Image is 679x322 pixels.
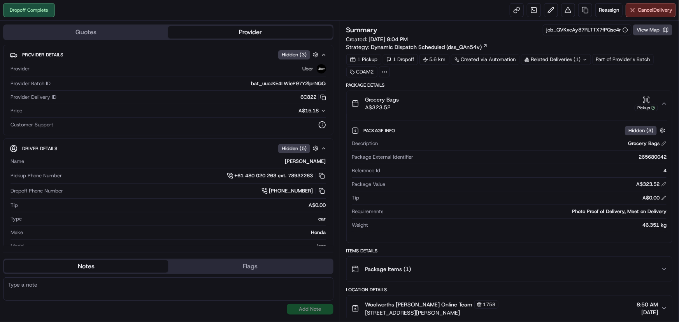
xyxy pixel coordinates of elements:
div: Related Deliveries (1) [521,54,591,65]
div: Photo Proof of Delivery, Meet on Delivery [387,208,667,215]
img: Nash [8,8,23,23]
span: Pylon [77,132,94,138]
button: job_QVKxeAy87RLTTX7fPQsc4r [546,26,628,33]
span: Hidden ( 5 ) [282,145,307,152]
h3: Summary [346,26,378,33]
div: Grocery Bags [628,140,667,147]
button: Woolworths [PERSON_NAME] Online Team1758[STREET_ADDRESS][PERSON_NAME]8:50 AM[DATE] [347,296,672,321]
div: 4 [384,167,667,174]
span: Grocery Bags [365,96,399,103]
a: 💻API Documentation [63,110,128,124]
span: Hidden ( 3 ) [282,51,307,58]
span: [DATE] [637,308,658,316]
span: Reassign [599,7,619,14]
button: A$15.18 [258,107,326,114]
div: CDAM2 [346,66,377,77]
span: Package Value [352,181,386,188]
div: 1 Dropoff [383,54,418,65]
span: [STREET_ADDRESS][PERSON_NAME] [365,309,498,317]
div: Pickup [635,105,658,111]
span: Reference Id [352,167,381,174]
button: Hidden (3) [625,126,667,135]
span: Dropoff Phone Number [11,187,63,194]
span: +61 480 020 263 ext. 78932263 [235,172,313,179]
div: 📗 [8,114,14,120]
a: 📗Knowledge Base [5,110,63,124]
div: A$0.00 [21,202,326,209]
span: Name [11,158,24,165]
span: Created: [346,35,408,43]
button: CancelDelivery [626,3,676,17]
span: Dynamic Dispatch Scheduled (dss_QAn54v) [371,43,482,51]
button: 6C822 [301,94,326,101]
span: Price [11,107,22,114]
div: 265680042 [417,154,667,161]
span: Package External Identifier [352,154,414,161]
div: Package Details [346,82,673,88]
button: Hidden (3) [278,50,321,59]
img: 1736555255976-a54dd68f-1ca7-489b-9aae-adbdc363a1c4 [8,74,22,88]
span: Tip [352,194,360,201]
button: Package Items (1) [347,257,672,282]
button: Notes [4,260,168,273]
div: 1 Pickup [346,54,381,65]
div: A$323.52 [636,181,667,188]
button: Provider DetailsHidden (3) [10,48,327,61]
button: View Map [633,24,672,35]
span: Type [11,215,22,222]
span: Requirements [352,208,384,215]
button: Hidden (5) [278,143,321,153]
div: We're available if you need us! [26,82,98,88]
span: Make [11,229,23,236]
img: uber-new-logo.jpeg [317,64,326,73]
span: Provider Batch ID [11,80,51,87]
button: Pickup [635,96,658,111]
span: Provider Details [22,52,63,58]
div: 💻 [66,114,72,120]
div: Honda [26,229,326,236]
input: Clear [20,50,128,58]
div: Strategy: [346,43,488,51]
span: Package Info [364,128,397,134]
button: Flags [168,260,332,273]
a: [PHONE_NUMBER] [261,187,326,195]
span: 1758 [483,301,496,308]
div: [PERSON_NAME] [27,158,326,165]
span: Uber [303,65,314,72]
div: Location Details [346,287,673,293]
div: car [25,215,326,222]
span: Hidden ( 3 ) [628,127,653,134]
button: Grocery BagsA$323.52Pickup [347,91,672,116]
span: Weight [352,222,368,229]
a: +61 480 020 263 ext. 78932263 [227,171,326,180]
button: Reassign [595,3,623,17]
div: Jazz [28,243,326,250]
span: [PHONE_NUMBER] [269,187,313,194]
span: Customer Support [11,121,53,128]
a: Dynamic Dispatch Scheduled (dss_QAn54v) [371,43,488,51]
span: Package Items ( 1 ) [365,265,411,273]
span: Model [11,243,25,250]
div: 46.351 kg [372,222,667,229]
span: A$15.18 [299,107,319,114]
button: Quotes [4,26,168,38]
span: Provider Delivery ID [11,94,56,101]
button: Provider [168,26,332,38]
span: Provider [11,65,30,72]
div: A$0.00 [642,194,667,201]
span: Driver Details [22,145,57,152]
span: A$323.52 [365,103,399,111]
span: Knowledge Base [16,113,60,121]
div: Grocery BagsA$323.52Pickup [347,116,672,243]
span: 8:50 AM [637,301,658,308]
span: Tip [11,202,18,209]
a: Created via Automation [451,54,519,65]
span: Description [352,140,378,147]
span: bat_uuoJKE4LWieP97Y2lprNQQ [251,80,326,87]
span: Woolworths [PERSON_NAME] Online Team [365,301,473,308]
